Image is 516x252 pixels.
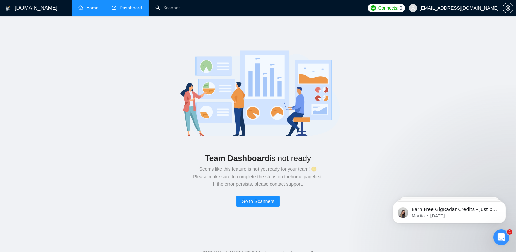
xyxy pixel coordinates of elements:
button: setting [503,3,513,13]
span: dashboard [112,5,116,10]
img: logo [6,3,10,14]
button: Go to Scanners [236,196,280,207]
a: searchScanner [155,5,180,11]
div: is not ready [21,151,495,165]
span: 4 [507,229,512,235]
span: setting [503,5,513,11]
a: home page [291,174,314,179]
a: homeHome [78,5,98,11]
b: Team Dashboard [205,154,270,163]
img: upwork-logo.png [371,5,376,11]
iframe: Intercom live chat [493,229,509,245]
span: user [411,6,415,10]
div: Seems like this feature is not yet ready for your team! 😉 Please make sure to complete the steps ... [21,165,495,188]
img: logo [163,43,353,143]
iframe: Intercom notifications message [383,187,516,234]
span: 0 [400,4,402,12]
span: Connects: [378,4,398,12]
span: Go to Scanners [242,198,274,205]
a: setting [503,5,513,11]
span: Dashboard [120,5,142,11]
